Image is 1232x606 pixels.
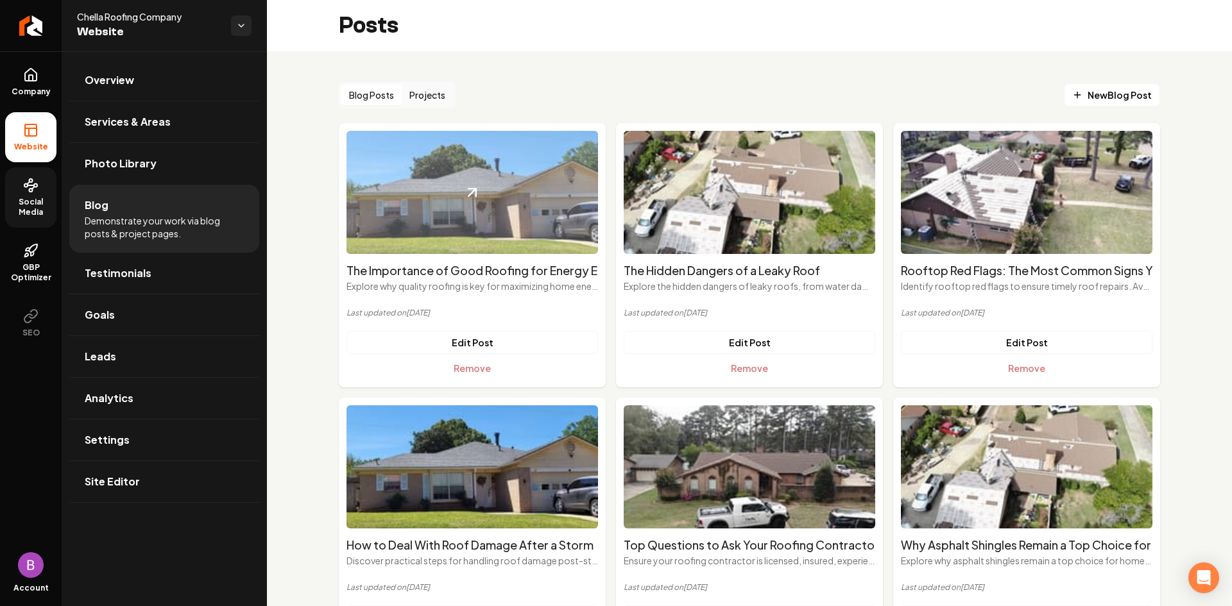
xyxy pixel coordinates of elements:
[18,552,44,578] button: Open user button
[85,307,115,323] span: Goals
[69,378,259,419] a: Analytics
[901,536,1152,554] h2: Why Asphalt Shingles Remain a Top Choice for Homeowners [DATE]
[5,298,56,348] button: SEO
[19,15,43,36] img: Rebolt Logo
[69,101,259,142] a: Services & Areas
[85,214,244,240] span: Demonstrate your work via blog posts & project pages.
[69,143,259,184] a: Photo Library
[901,357,1152,380] button: Remove
[85,156,157,171] span: Photo Library
[402,85,453,105] button: Projects
[346,554,598,567] p: Discover practical steps for handling roof damage post-storm. From inspections to insurance, get ...
[5,57,56,107] a: Company
[901,582,1152,593] p: Last updated on [DATE]
[346,331,598,354] a: Edit Post
[85,349,116,364] span: Leads
[624,405,875,528] img: Top Questions to Ask Your Roofing Contractor Before Hiring's featured image
[346,262,598,280] h2: The Importance of Good Roofing for Energy Efficiency
[17,328,45,338] span: SEO
[624,536,875,554] h2: Top Questions to Ask Your Roofing Contractor Before Hiring
[624,308,875,318] p: Last updated on [DATE]
[5,197,56,217] span: Social Media
[69,461,259,502] a: Site Editor
[346,582,598,593] p: Last updated on [DATE]
[85,474,140,489] span: Site Editor
[624,357,875,380] button: Remove
[901,331,1152,354] a: Edit Post
[901,280,1152,292] p: Identify rooftop red flags to ensure timely roof repairs. Avoid water damage, mold, and structura...
[85,114,171,130] span: Services & Areas
[346,536,598,554] h2: How to Deal With Roof Damage After a Storm
[624,262,875,280] h2: The Hidden Dangers of a Leaky Roof
[339,13,398,38] h2: Posts
[69,419,259,460] a: Settings
[18,552,44,578] img: Brandon Benson
[341,85,402,105] button: Blog Posts
[346,405,598,528] img: How to Deal With Roof Damage After a Storm's featured image
[85,432,130,448] span: Settings
[69,253,259,294] a: Testimonials
[346,308,598,318] p: Last updated on [DATE]
[624,280,875,292] p: Explore the hidden dangers of leaky roofs, from water damage and fire risks to pest infestations ...
[624,331,875,354] a: Edit Post
[901,131,1152,254] img: Rooftop Red Flags: The Most Common Signs You Need Roof Repair's featured image
[69,60,259,101] a: Overview
[5,262,56,283] span: GBP Optimizer
[346,131,598,254] img: The Importance of Good Roofing for Energy Efficiency's featured image
[85,265,151,281] span: Testimonials
[13,583,49,593] span: Account
[901,405,1152,528] img: Why Asphalt Shingles Remain a Top Choice for Homeowners Today's featured image
[69,336,259,377] a: Leads
[624,131,875,254] img: The Hidden Dangers of a Leaky Roof's featured image
[901,308,1152,318] p: Last updated on [DATE]
[1064,83,1160,106] a: NewBlog Post
[77,10,221,23] span: Chella Roofing Company
[69,294,259,335] a: Goals
[5,233,56,293] a: GBP Optimizer
[346,357,598,380] button: Remove
[1072,88,1152,102] span: New Blog Post
[1188,562,1219,593] div: Open Intercom Messenger
[77,23,221,41] span: Website
[624,554,875,567] p: Ensure your roofing contractor is licensed, insured, experienced, and offers warranties. Learn wh...
[9,142,53,152] span: Website
[85,72,134,88] span: Overview
[85,198,108,213] span: Blog
[901,554,1152,567] p: Explore why asphalt shingles remain a top choice for homeowners. From durability to cost-effectiv...
[5,167,56,228] a: Social Media
[85,391,133,406] span: Analytics
[624,582,875,593] p: Last updated on [DATE]
[901,262,1152,280] h2: Rooftop Red Flags: The Most Common Signs You Need Roof Repair
[346,280,598,292] p: Explore why quality roofing is key for maximizing home energy efficiency. Learn about materials, ...
[6,87,56,97] span: Company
